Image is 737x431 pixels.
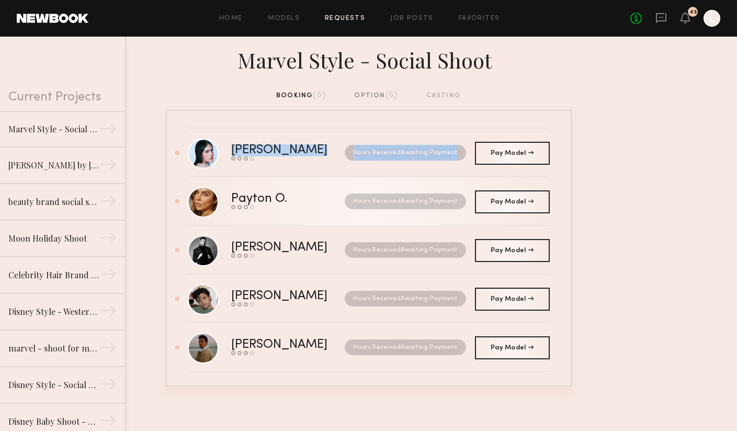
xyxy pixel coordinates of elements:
[345,242,466,258] nb-request-status: Hours Received Awaiting Payment
[704,10,720,27] a: L
[491,150,534,156] span: Pay Model
[8,123,99,135] div: Marvel Style - Social Shoot
[99,376,117,396] div: →
[188,129,550,177] a: [PERSON_NAME]Hours ReceivedAwaiting Payment
[491,296,534,302] span: Pay Model
[99,339,117,360] div: →
[390,15,434,22] a: Job Posts
[689,9,697,15] div: 43
[8,269,99,281] div: Celebrity Hair Brand - Salon Shoot
[345,339,466,355] nb-request-status: Hours Received Awaiting Payment
[491,345,534,351] span: Pay Model
[325,15,365,22] a: Requests
[345,145,466,161] nb-request-status: Hours Received Awaiting Payment
[99,120,117,141] div: →
[188,226,550,275] a: [PERSON_NAME]Hours ReceivedAwaiting Payment
[475,336,550,359] a: Pay Model
[345,194,466,209] nb-request-status: Hours Received Awaiting Payment
[219,15,243,22] a: Home
[491,247,534,254] span: Pay Model
[188,275,550,323] a: [PERSON_NAME]Hours ReceivedAwaiting Payment
[188,323,550,372] a: [PERSON_NAME]Hours ReceivedAwaiting Payment
[166,45,572,73] div: Marvel Style - Social Shoot
[99,156,117,177] div: →
[491,199,534,205] span: Pay Model
[8,232,99,245] div: Moon Holiday Shoot
[231,339,336,351] div: [PERSON_NAME]
[268,15,300,22] a: Models
[99,229,117,250] div: →
[345,291,466,307] nb-request-status: Hours Received Awaiting Payment
[475,142,550,165] a: Pay Model
[475,288,550,311] a: Pay Model
[99,302,117,323] div: →
[475,190,550,213] a: Pay Model
[231,144,336,156] div: [PERSON_NAME]
[231,290,336,302] div: [PERSON_NAME]
[8,379,99,391] div: Disney Style - Social Shoot
[188,177,550,226] a: Payton O.Hours ReceivedAwaiting Payment
[354,90,398,101] div: option
[385,91,398,99] span: (6)
[8,342,99,355] div: marvel - shoot for marvel socials
[8,305,99,318] div: Disney Style - Western Shoot
[231,242,336,254] div: [PERSON_NAME]
[99,192,117,213] div: →
[459,15,500,22] a: Favorites
[99,266,117,287] div: →
[8,159,99,172] div: [PERSON_NAME] by [PERSON_NAME] Influencer Shoot
[8,415,99,428] div: Disney Baby Shoot - Models with Babies Under 1
[8,196,99,208] div: beauty brand social shoot
[231,193,316,205] div: Payton O.
[475,239,550,262] a: Pay Model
